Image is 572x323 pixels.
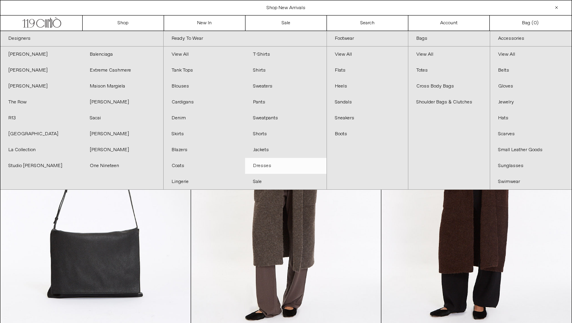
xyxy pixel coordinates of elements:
[327,31,408,47] a: Footwear
[82,126,163,142] a: [PERSON_NAME]
[82,94,163,110] a: [PERSON_NAME]
[245,94,327,110] a: Pants
[490,158,572,174] a: Sunglasses
[408,62,490,78] a: Totes
[82,62,163,78] a: Extreme Cashmere
[490,78,572,94] a: Gloves
[0,110,82,126] a: R13
[327,78,408,94] a: Heels
[490,126,572,142] a: Scarves
[0,126,82,142] a: [GEOGRAPHIC_DATA]
[82,110,163,126] a: Sacai
[164,78,245,94] a: Blouses
[245,126,327,142] a: Shorts
[490,62,572,78] a: Belts
[245,142,327,158] a: Jackets
[245,47,327,62] a: T-Shirts
[164,94,245,110] a: Cardigans
[327,16,408,31] a: Search
[245,158,327,174] a: Dresses
[0,94,82,110] a: The Row
[164,142,245,158] a: Blazers
[0,31,163,47] a: Designers
[245,78,327,94] a: Sweaters
[0,62,82,78] a: [PERSON_NAME]
[164,174,245,190] a: Lingerie
[83,16,164,31] a: Shop
[327,94,408,110] a: Sandals
[82,158,163,174] a: One Nineteen
[82,47,163,62] a: Balenciaga
[164,110,245,126] a: Denim
[245,174,327,190] a: Sale
[0,142,82,158] a: La Collection
[408,78,490,94] a: Cross Body Bags
[267,5,305,11] a: Shop New Arrivals
[408,94,490,110] a: Shoulder Bags & Clutches
[0,158,82,174] a: Studio [PERSON_NAME]
[82,78,163,94] a: Maison Margiela
[164,62,245,78] a: Tank Tops
[408,31,490,47] a: Bags
[245,62,327,78] a: Shirts
[164,158,245,174] a: Coats
[490,110,572,126] a: Hats
[164,47,245,62] a: View All
[490,174,572,190] a: Swimwear
[490,16,571,31] a: Bag ()
[533,20,537,26] span: 0
[490,142,572,158] a: Small Leather Goods
[327,110,408,126] a: Sneakers
[327,62,408,78] a: Flats
[533,19,539,27] span: )
[408,47,490,62] a: View All
[164,16,245,31] a: New In
[327,126,408,142] a: Boots
[327,47,408,62] a: View All
[0,78,82,94] a: [PERSON_NAME]
[164,31,327,47] a: Ready To Wear
[490,47,572,62] a: View All
[0,47,82,62] a: [PERSON_NAME]
[245,110,327,126] a: Sweatpants
[408,16,490,31] a: Account
[490,94,572,110] a: Jewelry
[245,16,327,31] a: Sale
[490,31,572,47] a: Accessories
[82,142,163,158] a: [PERSON_NAME]
[164,126,245,142] a: Skirts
